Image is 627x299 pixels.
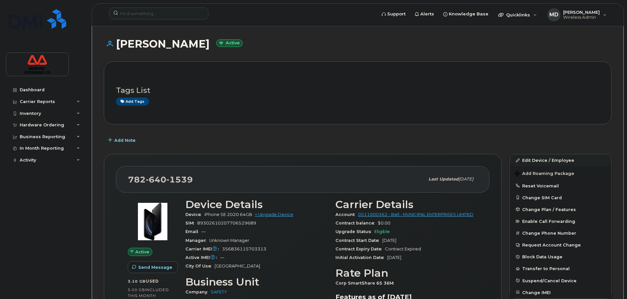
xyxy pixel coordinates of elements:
a: SAFETY [211,289,227,294]
span: Active IMEI [185,255,220,260]
span: Send Message [138,264,172,270]
button: Transfer to Personal [510,263,611,274]
span: Initial Activation Date [335,255,387,260]
span: Carrier IMEI [185,246,222,251]
button: Add Note [104,134,141,146]
span: iPhone SE 2020 64GB [204,212,252,217]
span: Contract Expiry Date [335,246,385,251]
span: City Of Use [185,264,215,268]
span: Upgrade Status [335,229,374,234]
a: Add tags [116,97,149,106]
span: Active [135,249,149,255]
span: Email [185,229,201,234]
span: Account [335,212,358,217]
span: [GEOGRAPHIC_DATA] [215,264,260,268]
span: Last updated [428,177,459,182]
button: Change IMEI [510,287,611,298]
h1: [PERSON_NAME] [104,38,612,50]
span: Device [185,212,204,217]
span: Change Plan / Features [522,207,576,212]
span: Contract Start Date [335,238,382,243]
span: 640 [146,175,166,184]
small: Active [216,39,243,47]
span: 5.00 GB [128,288,145,292]
h3: Rate Plan [335,267,478,279]
span: Suspend/Cancel Device [522,278,577,283]
span: — [201,229,206,234]
a: Edit Device / Employee [510,154,611,166]
span: Contract balance [335,221,378,225]
img: image20231002-3703462-2fle3a.jpeg [133,202,172,241]
span: [DATE] [382,238,396,243]
span: 1539 [166,175,193,184]
span: $0.00 [378,221,390,225]
button: Suspend/Cancel Device [510,275,611,287]
button: Change Phone Number [510,227,611,239]
a: 0511000362 - Bell - MUNICIPAL ENTERPRISES LIMITED [358,212,473,217]
span: Manager [185,238,209,243]
h3: Tags List [116,86,599,95]
span: Enable Call Forwarding [522,219,575,224]
span: used [146,279,159,284]
button: Add Roaming Package [510,166,611,180]
button: Block Data Usage [510,251,611,263]
span: Company [185,289,211,294]
span: 89302610207706529689 [197,221,256,225]
button: Change SIM Card [510,192,611,203]
span: Add Roaming Package [515,171,574,177]
a: + Upgrade Device [255,212,293,217]
span: Eligible [374,229,390,234]
span: Corp SmartShare 65 36M [335,281,397,286]
span: [DATE] [459,177,473,182]
h3: Device Details [185,199,328,210]
h3: Carrier Details [335,199,478,210]
span: 782 [128,175,193,184]
span: [DATE] [387,255,401,260]
button: Change Plan / Features [510,203,611,215]
span: 356836115703313 [222,246,266,251]
button: Reset Voicemail [510,180,611,192]
button: Enable Call Forwarding [510,215,611,227]
button: Send Message [128,261,178,273]
span: Add Note [114,137,136,143]
span: — [220,255,224,260]
span: SIM [185,221,197,225]
h3: Business Unit [185,276,328,288]
span: Contract Expired [385,246,421,251]
button: Request Account Change [510,239,611,251]
span: included this month [128,287,169,298]
span: 3.10 GB [128,279,146,284]
span: Unknown Manager [209,238,249,243]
